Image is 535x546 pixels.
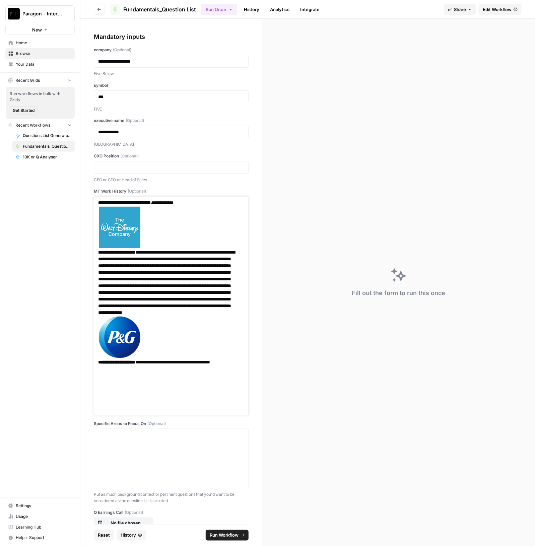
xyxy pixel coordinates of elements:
a: Home [5,38,75,48]
a: Your Data [5,59,75,70]
p: Five Below [94,70,249,77]
button: Run Once [201,4,237,15]
button: New [5,25,75,35]
span: Paragon - Internal Usage [22,10,63,17]
p: No file chosen [104,520,147,526]
a: Questions List Generator 2.0 [12,130,75,141]
label: company [94,47,249,53]
button: Run Workflow [206,530,249,541]
span: Questions List Generator 2.0 [23,133,72,139]
div: Mandatory inputs [94,32,249,42]
a: Integrate [296,4,324,15]
a: Edit Workflow [479,4,522,15]
span: Get Started [13,108,35,114]
button: Workspace: Paragon - Internal Usage [5,5,75,22]
label: MT Work History [94,188,249,194]
a: Settings [5,500,75,511]
span: Share [454,6,466,13]
span: Your Data [16,61,72,67]
span: Recent Workflows [15,122,50,128]
a: Analytics [266,4,293,15]
span: (Optional) [113,47,131,53]
a: Learning Hub [5,522,75,533]
span: New [32,26,42,33]
button: Reset [94,530,114,541]
button: History [117,530,146,541]
span: 10K or Q Analyser [23,154,72,160]
span: Settings [16,503,72,509]
span: Browse [16,51,72,57]
label: Specific Areas to Focus On [94,421,249,427]
span: Usage [16,514,72,520]
button: Get Started [10,106,38,115]
a: Fundamentals_Question List [12,141,75,152]
span: (Optional) [126,118,144,124]
span: Home [16,40,72,46]
p: FIVE [94,106,249,113]
span: Run workflows in bulk with Grids [10,91,71,103]
button: Help + Support [5,533,75,543]
a: 10K or Q Analyser [12,152,75,162]
p: Put as much background context or pertinent questions that you'd want to be considered as the que... [94,491,249,504]
span: Help + Support [16,535,72,541]
button: Share [444,4,476,15]
span: Recent Grids [15,77,40,83]
label: executive name [94,118,249,124]
a: Fundamentals_Question List [110,4,196,15]
label: symbol [94,82,249,88]
a: Usage [5,511,75,522]
a: History [240,4,263,15]
span: Reset [98,532,110,539]
button: Recent Grids [5,75,75,85]
span: Fundamentals_Question List [123,5,196,13]
span: (Optional) [128,188,146,194]
span: (Optional) [147,421,166,427]
span: Edit Workflow [483,6,512,13]
label: Q Earnings Call [94,509,249,516]
a: Browse [5,48,75,59]
span: (Optional) [120,153,139,159]
span: History [121,532,136,539]
button: Recent Workflows [5,120,75,130]
label: CXO Position [94,153,249,159]
img: Paragon - Internal Usage Logo [8,8,20,20]
p: CEO or CFO or Head of Sales [94,177,249,183]
p: [GEOGRAPHIC_DATA] [94,141,249,148]
button: No file chosen [94,518,153,528]
span: Fundamentals_Question List [23,143,72,149]
div: Fill out the form to run this once [352,288,445,298]
span: (Optional) [125,509,143,516]
span: Learning Hub [16,524,72,530]
span: Run Workflow [210,532,239,539]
